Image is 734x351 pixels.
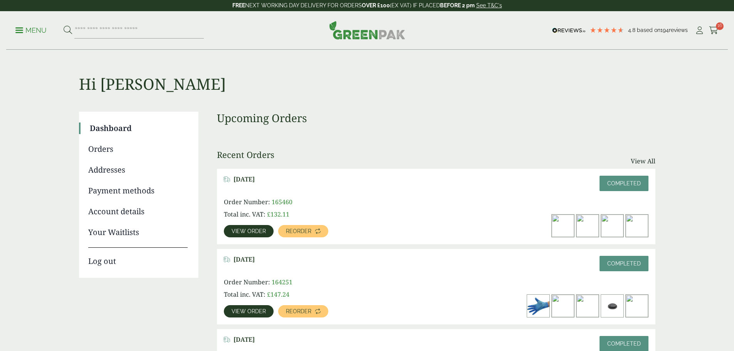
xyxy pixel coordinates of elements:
[15,26,47,34] a: Menu
[278,225,328,237] a: Reorder
[272,278,292,286] span: 164251
[224,290,265,299] span: Total inc. VAT:
[224,210,265,218] span: Total inc. VAT:
[224,198,270,206] span: Order Number:
[233,176,255,183] span: [DATE]
[329,21,405,39] img: GreenPak Supplies
[476,2,502,8] a: See T&C's
[217,149,274,160] h3: Recent Orders
[15,26,47,35] p: Menu
[709,25,719,36] a: 16
[88,227,188,238] a: Your Waitlists
[628,27,637,33] span: 4.8
[669,27,688,33] span: reviews
[267,210,289,218] bdi: 132.11
[286,309,311,314] span: Reorder
[527,295,549,317] img: 4130015K-Blue-Vinyl-Powder-Free-Gloves-Large-1.jfif
[233,256,255,263] span: [DATE]
[88,143,188,155] a: Orders
[267,210,270,218] span: £
[576,215,599,237] img: 7501_lid_1-300x198.jpg
[88,247,188,267] a: Log out
[552,28,586,33] img: REVIEWS.io
[637,27,660,33] span: Based on
[88,206,188,217] a: Account details
[272,198,292,206] span: 165460
[601,215,623,237] img: 85_sulph-300x200.jpg
[267,290,270,299] span: £
[552,295,574,317] img: 12oz_black_a-300x200.jpg
[695,27,704,34] i: My Account
[552,215,574,237] img: Kraft-Bowl-750ml-with-Goats-Cheese-Salad-Open-300x200.jpg
[88,185,188,196] a: Payment methods
[88,164,188,176] a: Addresses
[607,260,641,267] span: Completed
[224,278,270,286] span: Order Number:
[267,290,289,299] bdi: 147.24
[709,27,719,34] i: Cart
[626,215,648,237] img: deep-fill-wedge-1-300x300.webp
[631,156,655,166] a: View All
[232,309,266,314] span: View order
[224,305,274,317] a: View order
[232,228,266,234] span: View order
[79,50,655,93] h1: Hi [PERSON_NAME]
[440,2,475,8] strong: BEFORE 2 pm
[607,341,641,347] span: Completed
[90,123,188,134] a: Dashboard
[660,27,669,33] span: 194
[590,27,624,34] div: 4.78 Stars
[232,2,245,8] strong: FREE
[286,228,311,234] span: Reorder
[278,305,328,317] a: Reorder
[233,336,255,343] span: [DATE]
[626,295,648,317] img: triple-fill-sandwich-wedge-300x300.jpg
[607,180,641,186] span: Completed
[362,2,390,8] strong: OVER £100
[716,22,724,30] span: 16
[217,112,655,125] h3: Upcoming Orders
[576,295,599,317] img: 8oz_black_a-300x200.jpg
[224,225,274,237] a: View order
[601,295,623,317] img: 12-16oz-Black-Sip-Lid-300x200.jpg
